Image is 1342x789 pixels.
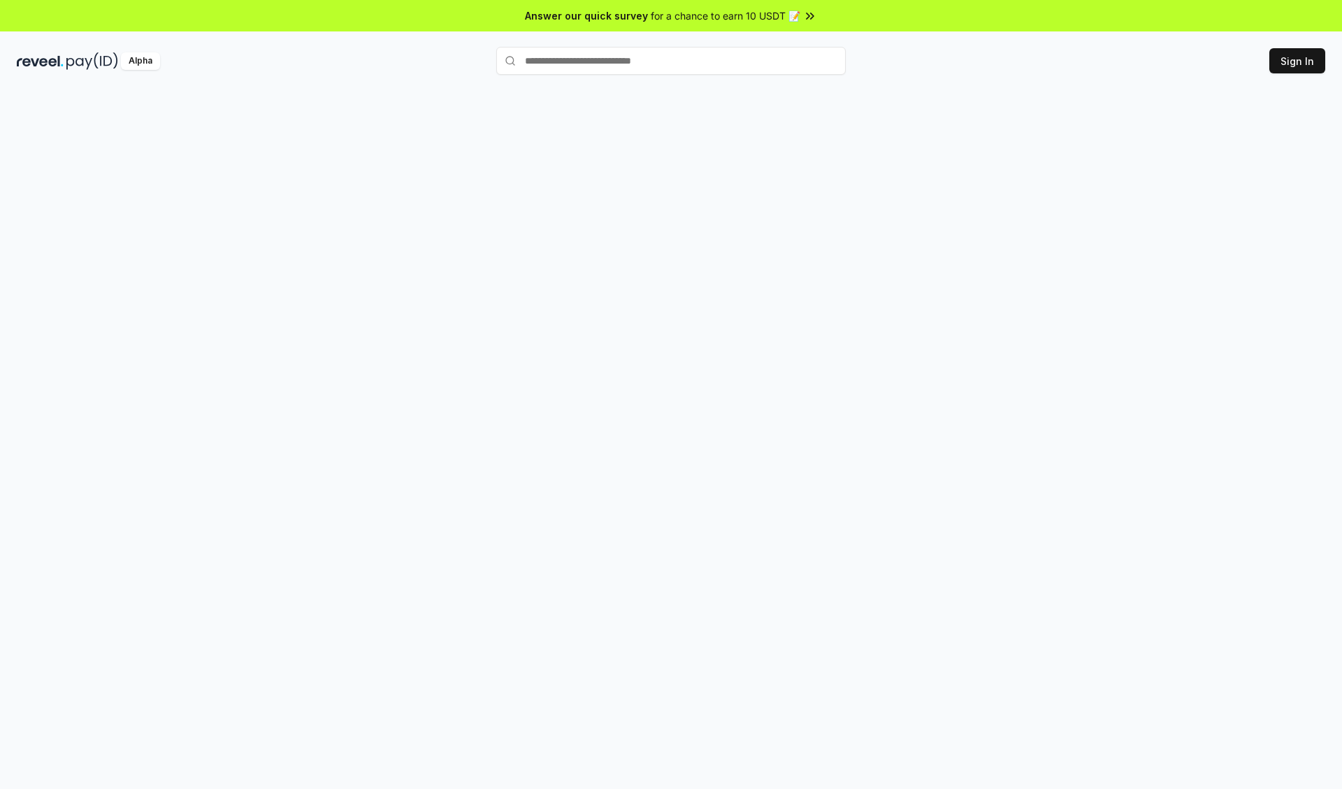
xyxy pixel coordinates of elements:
span: for a chance to earn 10 USDT 📝 [651,8,800,23]
img: pay_id [66,52,118,70]
button: Sign In [1269,48,1325,73]
img: reveel_dark [17,52,64,70]
span: Answer our quick survey [525,8,648,23]
div: Alpha [121,52,160,70]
